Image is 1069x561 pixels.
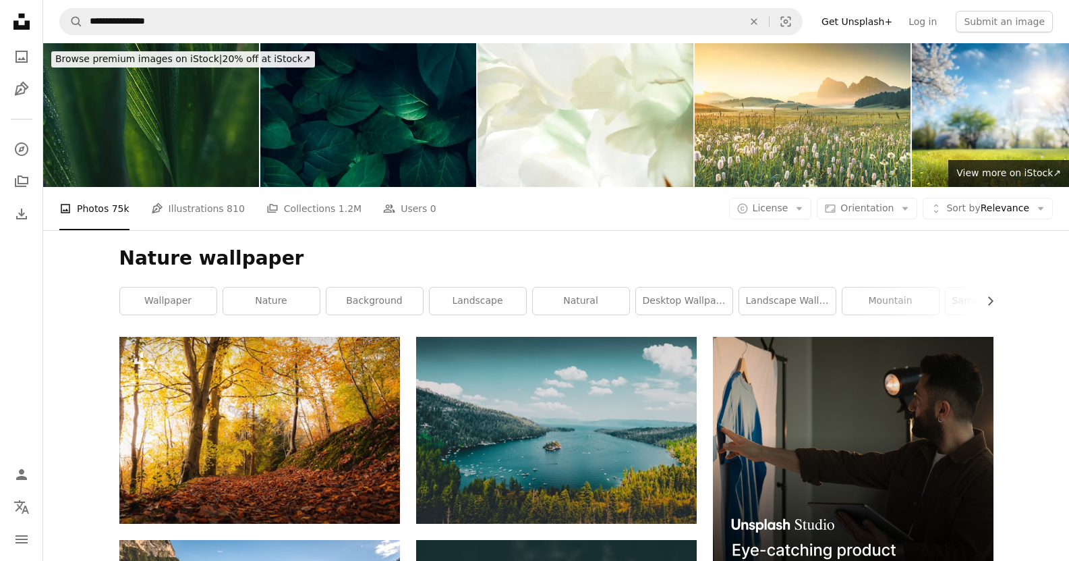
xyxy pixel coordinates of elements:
button: Clear [739,9,769,34]
img: abstract green leaf texture, nature background. [260,43,476,187]
a: Log in / Sign up [8,461,35,488]
form: Find visuals sitewide [59,8,803,35]
button: Visual search [770,9,802,34]
div: 20% off at iStock ↗ [51,51,315,68]
a: natural [533,288,629,315]
a: Illustrations [8,76,35,103]
span: Browse premium images on iStock | [55,53,222,64]
h1: Nature wallpaper [119,246,993,271]
a: Illustrations 810 [151,187,245,230]
a: Get Unsplash+ [813,11,900,32]
button: License [729,198,812,219]
button: Sort byRelevance [923,198,1053,219]
button: Orientation [817,198,917,219]
a: background [326,288,423,315]
a: landscape [430,288,526,315]
button: Submit an image [956,11,1053,32]
button: Menu [8,526,35,553]
a: wallpaper [120,288,216,315]
a: landscape wallpaper [739,288,836,315]
img: View of the Seiser Alm (Alpe di Siusi in Italian), one of the biggest alpine meadows on the Dolom... [695,43,911,187]
span: Sort by [946,203,980,213]
a: Log in [900,11,945,32]
a: mountain [842,288,939,315]
span: License [753,203,788,213]
img: green-leafed trees [416,337,697,524]
span: 810 [227,201,245,216]
a: View more on iStock↗ [948,160,1069,187]
a: Collections 1.2M [266,187,362,230]
a: Download History [8,201,35,228]
img: Leaf surface with water drops, macro, shallow DOFLeaf surface with water drops, macro, shallow DOF [43,43,259,187]
a: green-leafed trees [416,424,697,436]
a: Browse premium images on iStock|20% off at iStock↗ [43,43,323,76]
a: a path in the woods with lots of leaves on the ground [119,424,400,436]
a: Explore [8,136,35,163]
a: desktop wallpaper [636,288,732,315]
span: 0 [430,201,436,216]
span: Relevance [946,202,1029,215]
button: Search Unsplash [60,9,83,34]
img: a path in the woods with lots of leaves on the ground [119,337,400,524]
button: scroll list to the right [978,288,993,315]
a: Users 0 [383,187,436,230]
a: Photos [8,43,35,70]
button: Language [8,493,35,520]
a: nature [223,288,320,315]
a: Collections [8,168,35,195]
a: samsung wallpaper [946,288,1042,315]
span: View more on iStock ↗ [956,167,1061,178]
img: gladiolus macro [478,43,693,187]
span: Orientation [840,203,894,213]
span: 1.2M [339,201,362,216]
